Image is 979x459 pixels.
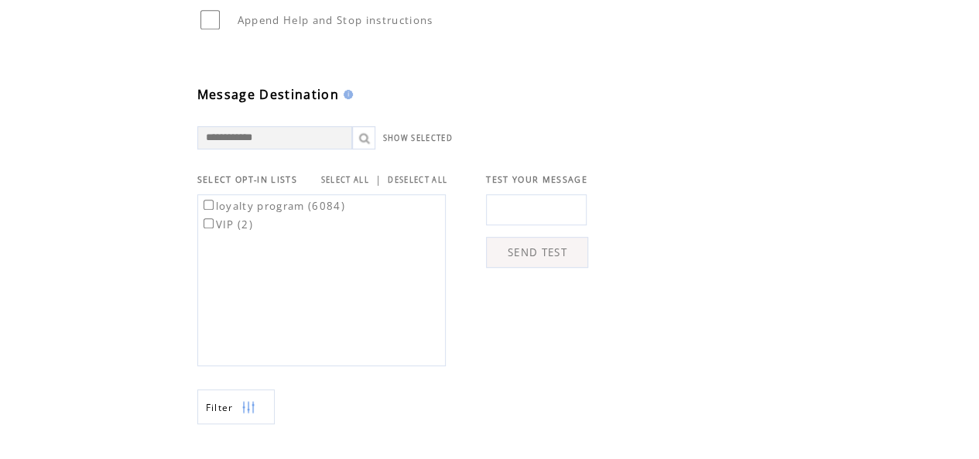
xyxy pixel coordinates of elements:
img: filters.png [241,390,255,425]
a: SEND TEST [486,237,588,268]
span: Append Help and Stop instructions [238,13,433,27]
span: | [375,173,382,187]
a: SELECT ALL [321,175,369,185]
label: loyalty program (6084) [200,199,345,213]
span: Show filters [206,401,234,414]
input: loyalty program (6084) [204,200,214,210]
a: SHOW SELECTED [383,133,453,143]
img: help.gif [339,90,353,99]
span: TEST YOUR MESSAGE [486,174,587,185]
a: Filter [197,389,275,424]
span: Message Destination [197,86,339,103]
span: SELECT OPT-IN LISTS [197,174,297,185]
input: VIP (2) [204,218,214,228]
label: VIP (2) [200,218,253,231]
a: DESELECT ALL [388,175,447,185]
